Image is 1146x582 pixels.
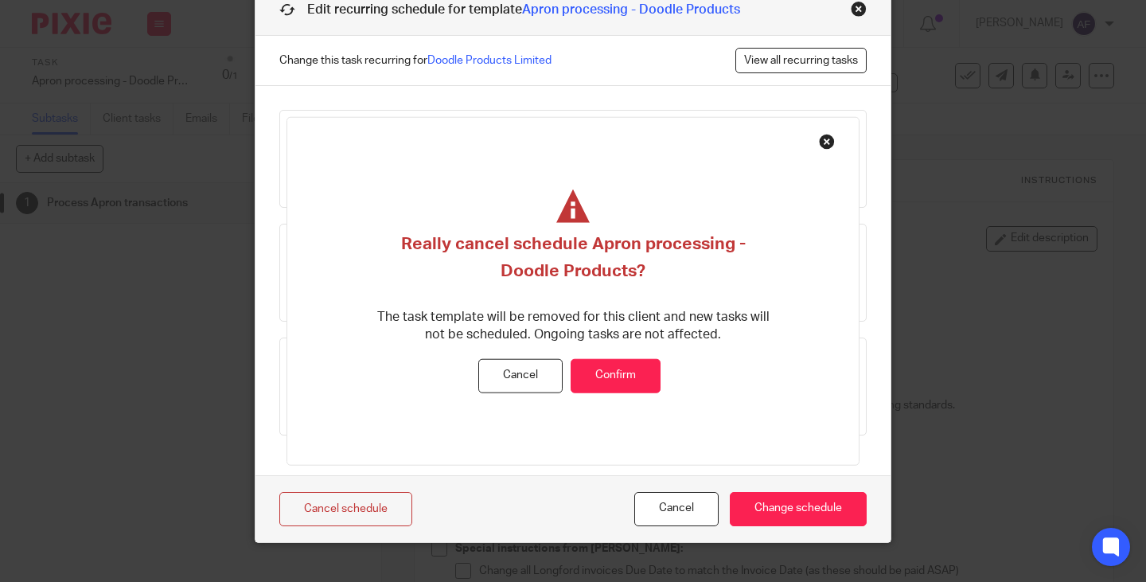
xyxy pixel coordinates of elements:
a: Apron processing - Doodle Products [522,3,740,16]
span: Change this task recurring for [279,53,552,68]
span: Really cancel schedule Apron processing - Doodle Products? [401,236,746,279]
button: Cancel [478,359,563,393]
button: Confirm [571,359,661,393]
div: Close this dialog window [851,1,867,17]
a: Doodle Products Limited [427,55,552,66]
button: Cancel [634,492,719,526]
a: View all recurring tasks [735,48,867,73]
input: Change schedule [730,492,867,526]
p: The task template will be removed for this client and new tasks will not be scheduled. Ongoing ta... [373,309,774,343]
a: Cancel schedule [279,492,412,526]
h1: Edit recurring schedule for template [279,1,740,19]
